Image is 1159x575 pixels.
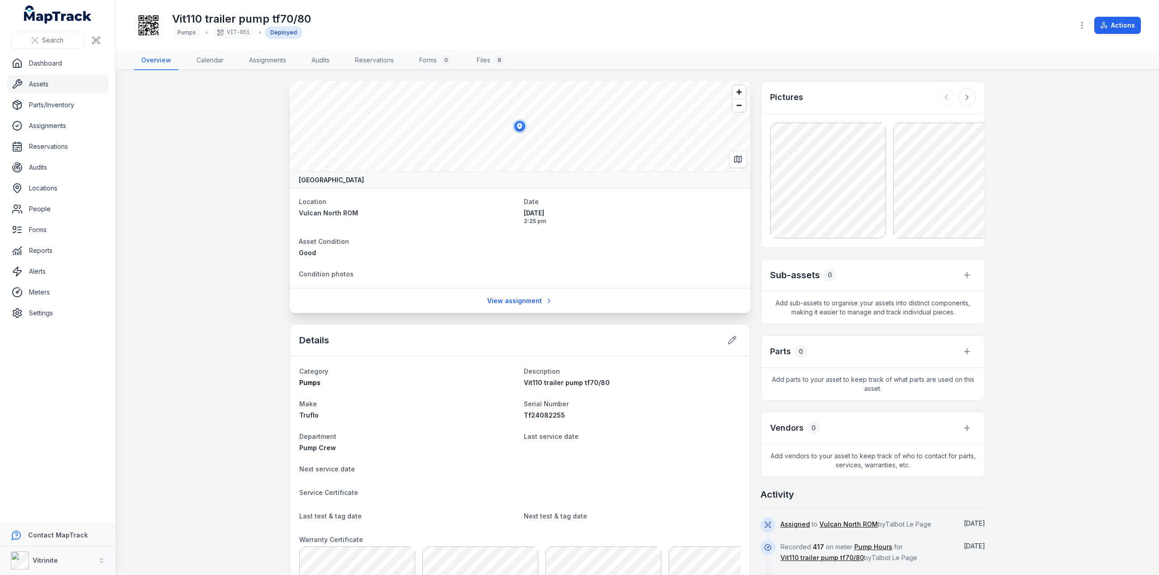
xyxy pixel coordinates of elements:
a: Vit110 trailer pump tf70/80 [781,553,864,562]
time: 07/10/2025, 2:25:53 pm [524,209,742,225]
span: Tf24082255 [524,411,565,419]
span: Warranty Certificate [299,536,363,543]
span: Service Certificate [299,489,358,496]
strong: Vitrinite [33,556,58,564]
button: Zoom in [733,86,746,99]
div: Deployed [265,26,302,39]
span: Recorded on meter for by Talbot Le Page [781,543,917,561]
a: Assignments [242,51,293,70]
div: 0 [441,55,451,66]
a: Assets [7,75,108,93]
time: 07/10/2025, 1:23:10 pm [964,542,985,550]
a: People [7,200,108,218]
span: [DATE] [964,542,985,550]
div: VIT-051 [211,26,255,39]
span: Truflo [299,411,319,419]
span: Next service date [299,465,355,473]
span: 417 [813,543,824,551]
div: 0 [824,269,836,281]
a: Settings [7,304,108,322]
span: Good [299,249,316,257]
span: Vit110 trailer pump tf70/80 [524,379,610,386]
span: to by Talbot Le Page [781,520,931,528]
time: 07/10/2025, 2:25:53 pm [964,519,985,527]
a: Vulcan North ROM [299,209,517,218]
span: Asset Condition [299,238,349,245]
h3: Parts [770,345,791,358]
span: Date [524,198,539,205]
a: Reports [7,242,108,260]
span: Serial Number [524,400,569,408]
a: Locations [7,179,108,197]
div: 8 [494,55,505,66]
h2: Activity [761,488,794,501]
a: Forms [7,221,108,239]
a: Alerts [7,262,108,280]
a: Audits [7,158,108,176]
a: View assignment [481,292,559,309]
button: Zoom out [733,99,746,112]
span: Condition photos [299,270,354,278]
span: Category [299,367,328,375]
div: 0 [807,422,820,434]
a: Assigned [781,520,810,529]
span: Next test & tag date [524,512,587,520]
a: Assignments [7,117,108,135]
div: 0 [795,345,807,358]
a: Files8 [469,51,512,70]
span: 2:25 pm [524,218,742,225]
a: Parts/Inventory [7,96,108,114]
h3: Pictures [770,91,803,104]
h2: Sub-assets [770,269,820,281]
h3: Vendors [770,422,804,434]
a: Reservations [7,138,108,156]
span: [DATE] [964,519,985,527]
a: Overview [134,51,178,70]
a: Meters [7,283,108,301]
a: Forms0 [412,51,459,70]
span: Add vendors to your asset to keep track of who to contact for parts, services, warranties, etc. [761,444,985,477]
button: Search [11,32,84,49]
h1: Vit110 trailer pump tf70/80 [172,12,311,26]
span: Vulcan North ROM [299,209,358,217]
span: Department [299,432,336,440]
canvas: Map [290,81,750,171]
a: Dashboard [7,54,108,72]
span: Last test & tag date [299,512,362,520]
span: Search [42,36,63,45]
span: Pumps [177,29,196,36]
a: Reservations [348,51,401,70]
a: Audits [304,51,337,70]
h2: Details [299,334,329,347]
a: Vulcan North ROM [819,520,878,529]
span: Add sub-assets to organise your assets into distinct components, making it easier to manage and t... [761,291,985,324]
span: Add parts to your asset to keep track of what parts are used on this asset. [761,368,985,400]
a: Calendar [189,51,231,70]
span: Pump Crew [299,444,336,451]
strong: [GEOGRAPHIC_DATA] [299,176,364,185]
span: Pumps [299,379,321,386]
button: Switch to Map View [729,151,747,168]
a: MapTrack [24,5,92,24]
a: Pump Hours [854,542,892,551]
button: Actions [1094,17,1141,34]
span: Last service date [524,432,579,440]
strong: Contact MapTrack [28,531,88,539]
span: Location [299,198,326,205]
span: [DATE] [524,209,742,218]
span: Make [299,400,317,408]
span: Description [524,367,560,375]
